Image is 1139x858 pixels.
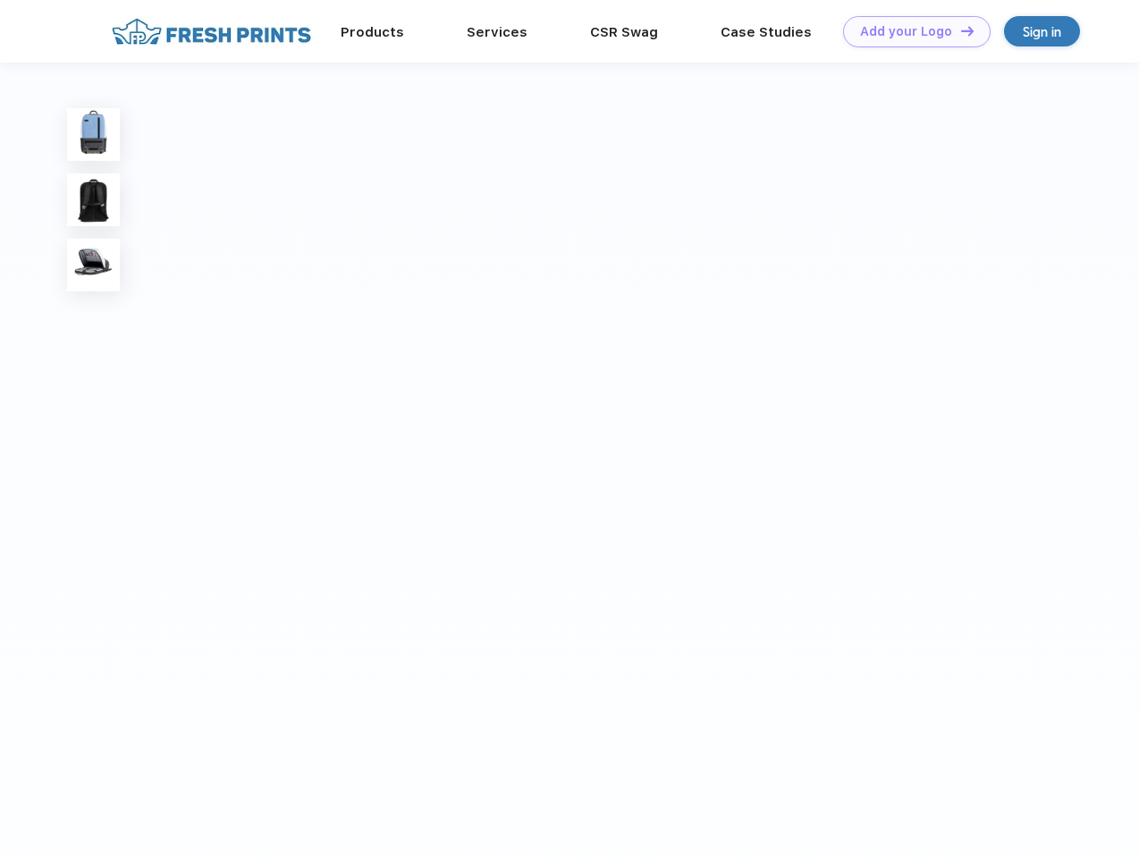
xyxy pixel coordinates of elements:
[341,24,404,40] a: Products
[67,173,120,226] img: func=resize&h=100
[1004,16,1080,46] a: Sign in
[860,24,952,39] div: Add your Logo
[67,108,120,161] img: func=resize&h=100
[106,16,316,47] img: fo%20logo%202.webp
[961,26,974,36] img: DT
[1023,21,1061,42] div: Sign in
[67,239,120,291] img: func=resize&h=100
